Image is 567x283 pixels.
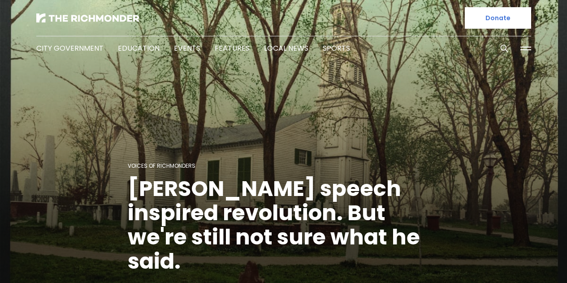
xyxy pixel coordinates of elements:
[465,7,531,29] a: Donate
[118,43,160,53] a: Education
[36,13,139,22] img: The Richmonder
[174,43,200,53] a: Events
[128,177,440,274] h1: [PERSON_NAME] speech inspired revolution. But we're still not sure what he said.
[491,239,567,283] iframe: portal-trigger
[215,43,250,53] a: Features
[128,162,195,170] a: Voices of Richmonders
[323,43,350,53] a: Sports
[36,43,104,53] a: City Government
[498,42,511,55] button: Search this site
[264,43,308,53] a: Local News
